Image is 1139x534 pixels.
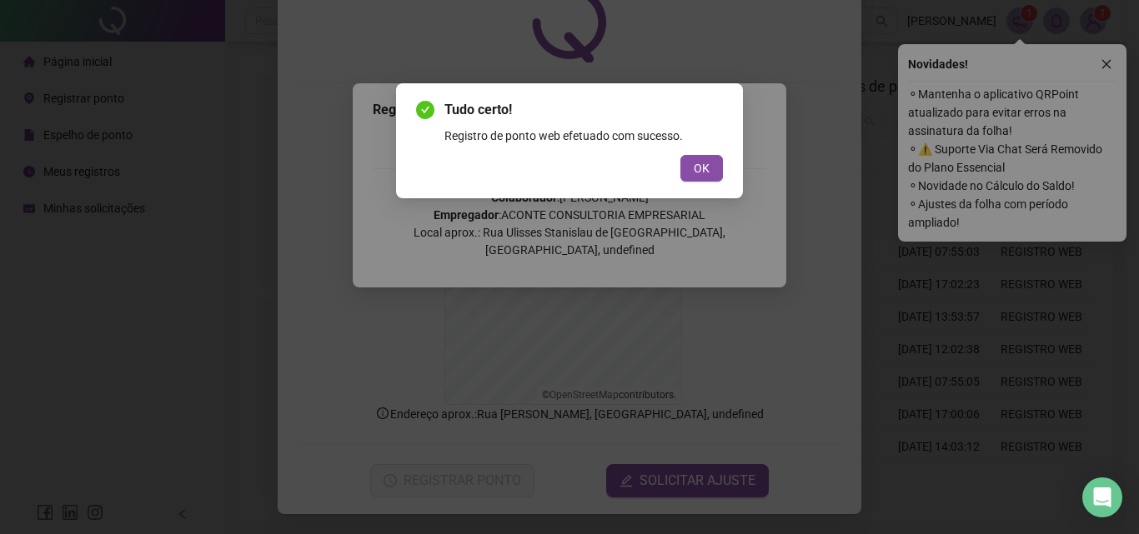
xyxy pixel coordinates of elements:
div: Registro de ponto web efetuado com sucesso. [444,127,723,145]
span: Tudo certo! [444,100,723,120]
span: check-circle [416,101,434,119]
span: OK [694,159,710,177]
div: Open Intercom Messenger [1082,477,1122,517]
button: OK [680,155,723,182]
